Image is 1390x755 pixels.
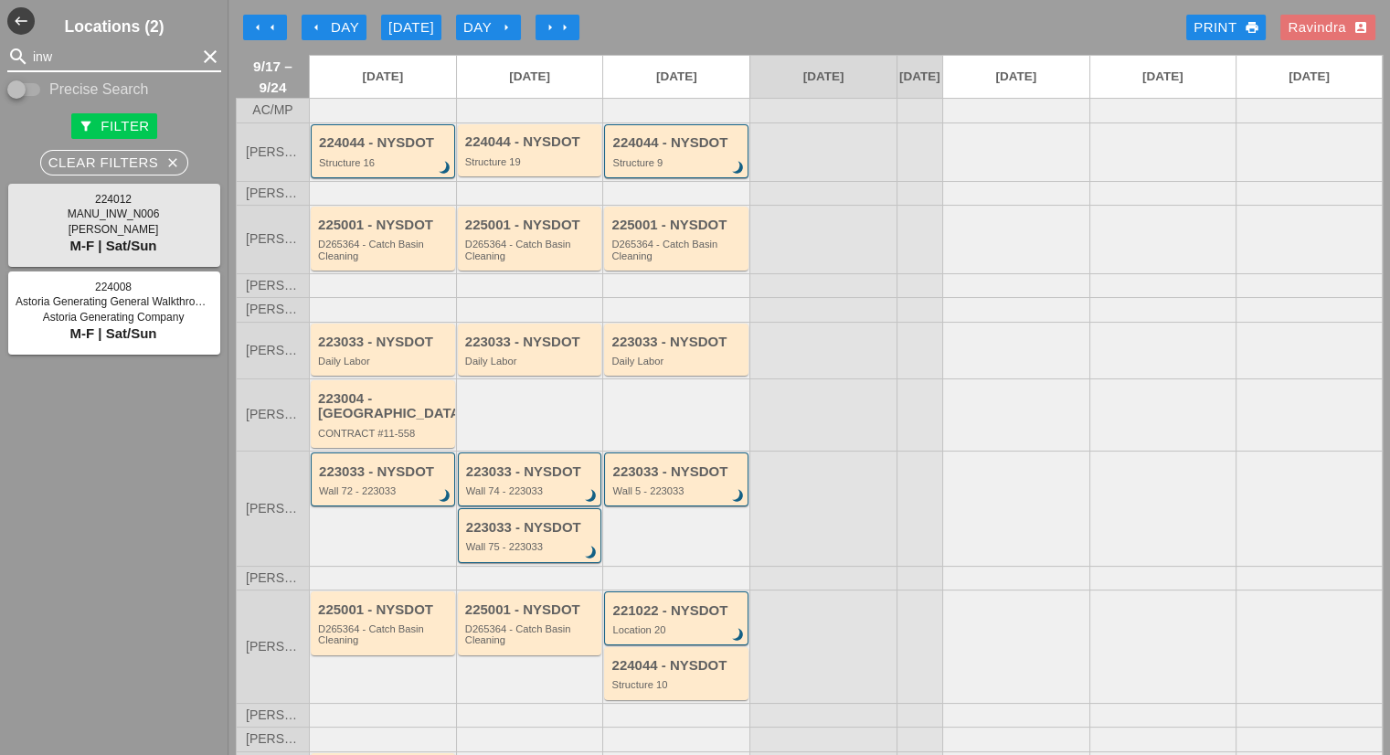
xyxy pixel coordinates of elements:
a: [DATE] [603,56,749,98]
span: [PERSON_NAME] [246,279,300,292]
div: 223033 - NYSDOT [466,520,597,536]
div: 225001 - NYSDOT [465,602,598,618]
a: [DATE] [897,56,942,98]
div: 224044 - NYSDOT [611,658,744,674]
button: Move Back 1 Week [243,15,287,40]
div: 225001 - NYSDOT [318,602,451,618]
div: Filter [79,116,149,137]
i: brightness_3 [728,158,748,178]
span: [PERSON_NAME] [246,232,300,246]
span: 224008 [95,281,132,293]
span: [PERSON_NAME] [69,223,159,236]
div: CONTRACT #11-558 [318,428,451,439]
button: Clear Filters [40,150,189,175]
i: account_box [1353,20,1368,35]
input: Search [33,42,196,71]
div: 223033 - NYSDOT [319,464,450,480]
div: 223004 - [GEOGRAPHIC_DATA] [318,391,451,421]
div: D265364 - Catch Basin Cleaning [465,623,598,646]
div: 224044 - NYSDOT [612,135,743,151]
div: Day [463,17,514,38]
button: [DATE] [381,15,441,40]
div: 223033 - NYSDOT [612,464,743,480]
div: Enable Precise search to match search terms exactly. [7,79,221,101]
i: clear [199,46,221,68]
div: Wall 75 - 223033 [466,541,597,552]
i: arrow_left [309,20,324,35]
span: [PERSON_NAME] [246,344,300,357]
i: brightness_3 [728,486,748,506]
span: 224012 [95,193,132,206]
a: [DATE] [457,56,603,98]
div: Clear Filters [48,153,181,174]
span: [PERSON_NAME] [246,186,300,200]
i: brightness_3 [582,543,602,563]
span: [PERSON_NAME] [246,708,300,722]
a: [DATE] [1236,56,1382,98]
span: [PERSON_NAME] [246,502,300,516]
span: [PERSON_NAME] [246,408,300,421]
button: Day [302,15,366,40]
div: 223033 - NYSDOT [318,335,451,350]
i: west [7,7,35,35]
div: Daily Labor [465,356,598,367]
span: MANU_INW_N006 [68,207,160,220]
a: [DATE] [1090,56,1236,98]
span: Astoria Generating General Walkthrough [16,295,213,308]
div: Day [309,17,359,38]
button: Ravindra [1280,15,1375,40]
div: 223033 - NYSDOT [465,335,598,350]
span: [PERSON_NAME] [246,571,300,585]
div: Daily Labor [611,356,744,367]
span: AC/MP [252,103,292,117]
i: brightness_3 [728,625,748,645]
div: Daily Labor [318,356,451,367]
div: 223033 - NYSDOT [466,464,597,480]
button: Shrink Sidebar [7,7,35,35]
div: D265364 - Catch Basin Cleaning [318,623,451,646]
div: Wall 74 - 223033 [466,485,597,496]
i: brightness_3 [435,158,455,178]
div: 225001 - NYSDOT [465,218,598,233]
a: [DATE] [310,56,456,98]
div: [DATE] [388,17,434,38]
span: [PERSON_NAME] [246,640,300,654]
span: 9/17 – 9/24 [246,56,300,98]
div: Structure 16 [319,157,450,168]
button: Day [456,15,521,40]
span: Astoria Generating Company [43,311,185,324]
i: filter_alt [79,119,93,133]
button: Filter [71,113,156,139]
i: arrow_right [543,20,557,35]
button: Move Ahead 1 Week [536,15,579,40]
div: 225001 - NYSDOT [318,218,451,233]
div: D265364 - Catch Basin Cleaning [465,239,598,261]
i: arrow_right [557,20,572,35]
div: D265364 - Catch Basin Cleaning [611,239,744,261]
i: search [7,46,29,68]
i: brightness_3 [435,486,455,506]
span: [PERSON_NAME] [246,732,300,746]
div: 225001 - NYSDOT [611,218,744,233]
a: [DATE] [750,56,897,98]
div: 223033 - NYSDOT [611,335,744,350]
div: 224044 - NYSDOT [319,135,450,151]
div: Structure 10 [611,679,744,690]
a: Print [1186,15,1266,40]
label: Precise Search [49,80,149,99]
i: arrow_left [265,20,280,35]
div: Wall 72 - 223033 [319,485,450,496]
span: [PERSON_NAME] [246,145,300,159]
div: Wall 5 - 223033 [612,485,743,496]
div: Print [1194,17,1258,38]
a: [DATE] [943,56,1089,98]
i: arrow_left [250,20,265,35]
i: close [165,155,180,170]
div: Structure 19 [465,156,598,167]
i: print [1244,20,1258,35]
span: M-F | Sat/Sun [69,325,156,341]
div: Location 20 [612,624,743,635]
div: 221022 - NYSDOT [612,603,743,619]
span: M-F | Sat/Sun [69,238,156,253]
span: [PERSON_NAME] [246,303,300,316]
